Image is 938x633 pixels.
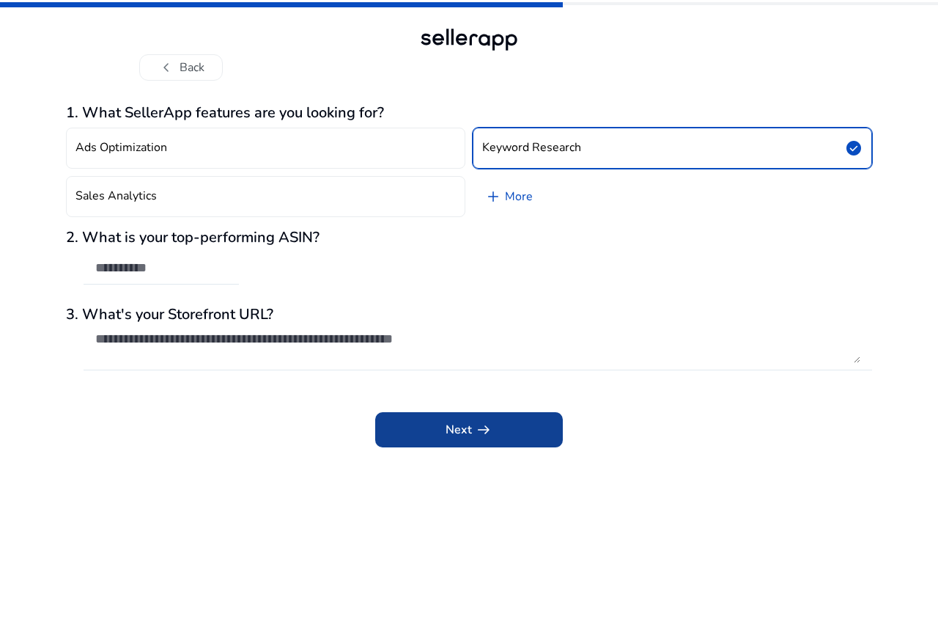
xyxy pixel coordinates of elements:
h4: Keyword Research [482,141,581,155]
span: chevron_left [158,59,175,76]
span: Next [446,421,492,439]
a: More [473,176,544,217]
span: add [484,188,502,205]
span: arrow_right_alt [475,421,492,439]
button: chevron_leftBack [139,54,223,81]
h3: 2. What is your top-performing ASIN? [66,229,872,246]
h4: Sales Analytics [75,189,157,203]
button: Keyword Researchcheck_circle [473,128,872,169]
h4: Ads Optimization [75,141,167,155]
span: check_circle [845,139,863,157]
h3: 1. What SellerApp features are you looking for? [66,104,872,122]
button: Sales Analytics [66,176,465,217]
button: Nextarrow_right_alt [375,412,563,447]
h3: 3. What's your Storefront URL? [66,306,872,323]
button: Ads Optimization [66,128,465,169]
